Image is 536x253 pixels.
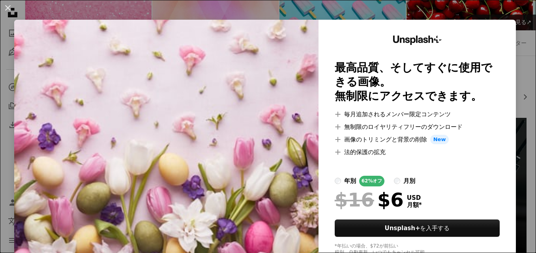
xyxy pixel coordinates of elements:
span: New [430,135,449,144]
span: USD [407,194,422,201]
li: 毎月追加されるメンバー限定コンテンツ [335,110,500,119]
h2: 最高品質、そしてすぐに使用できる画像。 無制限にアクセスできます。 [335,61,500,103]
li: 無制限のロイヤリティフリーのダウンロード [335,122,500,132]
input: 年別62%オフ [335,178,341,184]
span: $16 [335,190,374,210]
div: 月別 [403,176,415,186]
div: 62% オフ [359,176,385,186]
input: 月別 [394,178,400,184]
li: 法的保護の拡充 [335,147,500,157]
div: $6 [335,190,404,210]
button: Unsplash+を入手する [335,220,500,237]
li: 画像のトリミングと背景の削除 [335,135,500,144]
strong: Unsplash+ [385,225,420,232]
div: 年別 [344,176,356,186]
